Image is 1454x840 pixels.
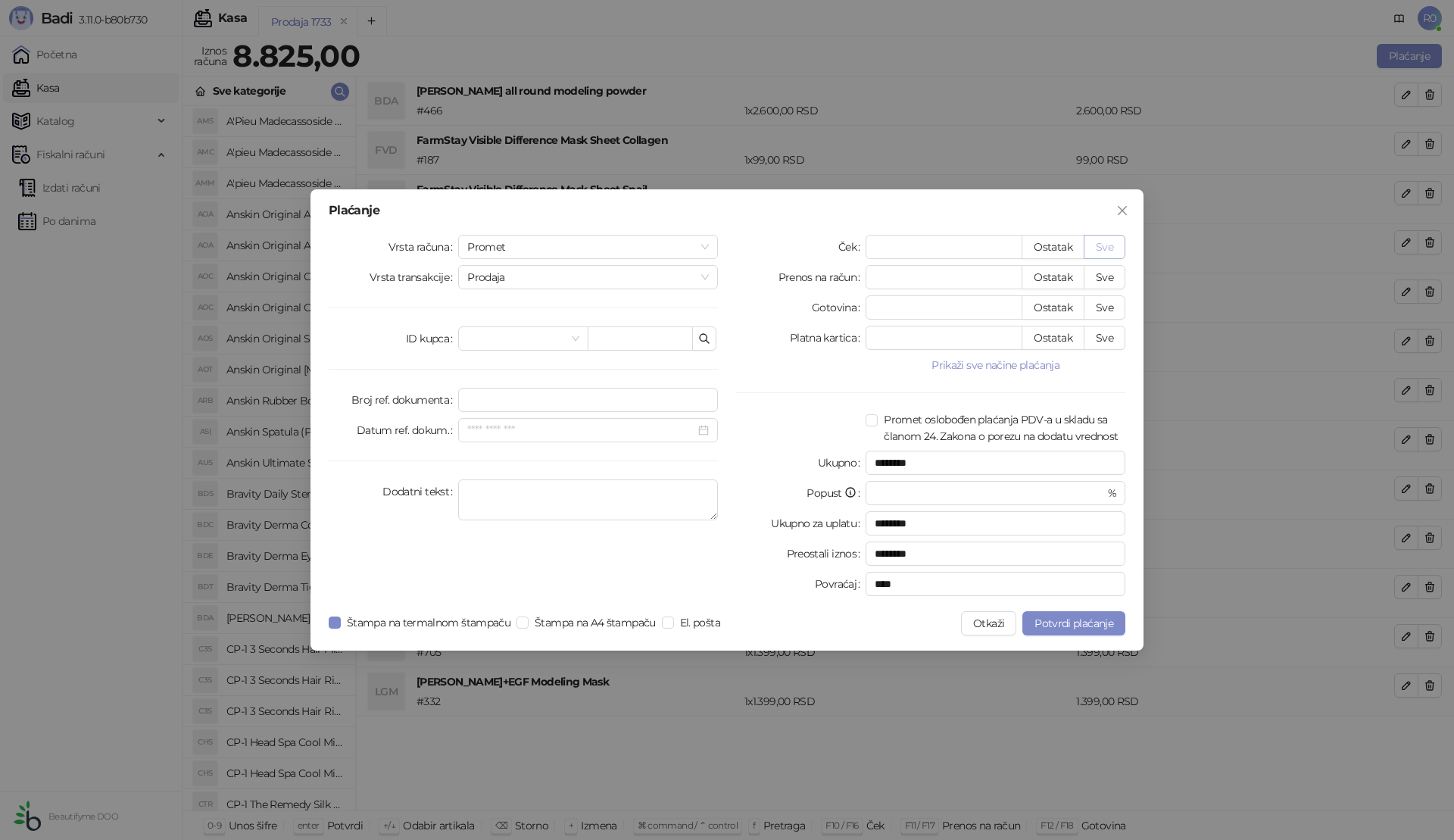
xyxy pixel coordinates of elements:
[1110,205,1134,217] span: Zatvori
[351,388,458,412] label: Broj ref. dokumenta
[1022,265,1084,289] button: Ostatak
[878,411,1125,445] span: Promet oslobođen plaćanja PDV-a u skladu sa članom 24. Zakona o porezu na dodatu vrednost
[1022,235,1084,259] button: Ostatak
[341,614,516,631] span: Štampa na termalnom štampaču
[787,542,866,566] label: Preostali iznos
[529,614,662,631] span: Štampa na A4 štampaču
[812,295,866,320] label: Gotovina
[790,326,866,350] label: Platna kartica
[961,611,1016,635] button: Otkaži
[1084,235,1125,259] button: Sve
[1022,295,1084,320] button: Ostatak
[771,511,866,536] label: Ukupno za uplatu
[818,451,866,475] label: Ukupno
[467,422,695,439] input: Datum ref. dokum.
[467,236,709,258] span: Promet
[1022,611,1125,635] button: Potvrdi plaćanje
[388,235,459,259] label: Vrsta računa
[1022,326,1084,350] button: Ostatak
[674,614,726,631] span: El. pošta
[458,479,718,520] textarea: Dodatni tekst
[1116,205,1128,217] span: close
[1084,265,1125,289] button: Sve
[406,326,458,351] label: ID kupca
[357,418,459,442] label: Datum ref. dokum.
[370,265,459,289] label: Vrsta transakcije
[1110,198,1134,223] button: Close
[458,388,718,412] input: Broj ref. dokumenta
[382,479,458,504] label: Dodatni tekst
[838,235,866,259] label: Ček
[1034,617,1113,630] span: Potvrdi plaćanje
[1084,295,1125,320] button: Sve
[815,572,866,596] label: Povraćaj
[467,266,709,289] span: Prodaja
[778,265,866,289] label: Prenos na račun
[329,205,1125,217] div: Plaćanje
[807,481,866,505] label: Popust
[866,356,1125,374] button: Prikaži sve načine plaćanja
[1084,326,1125,350] button: Sve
